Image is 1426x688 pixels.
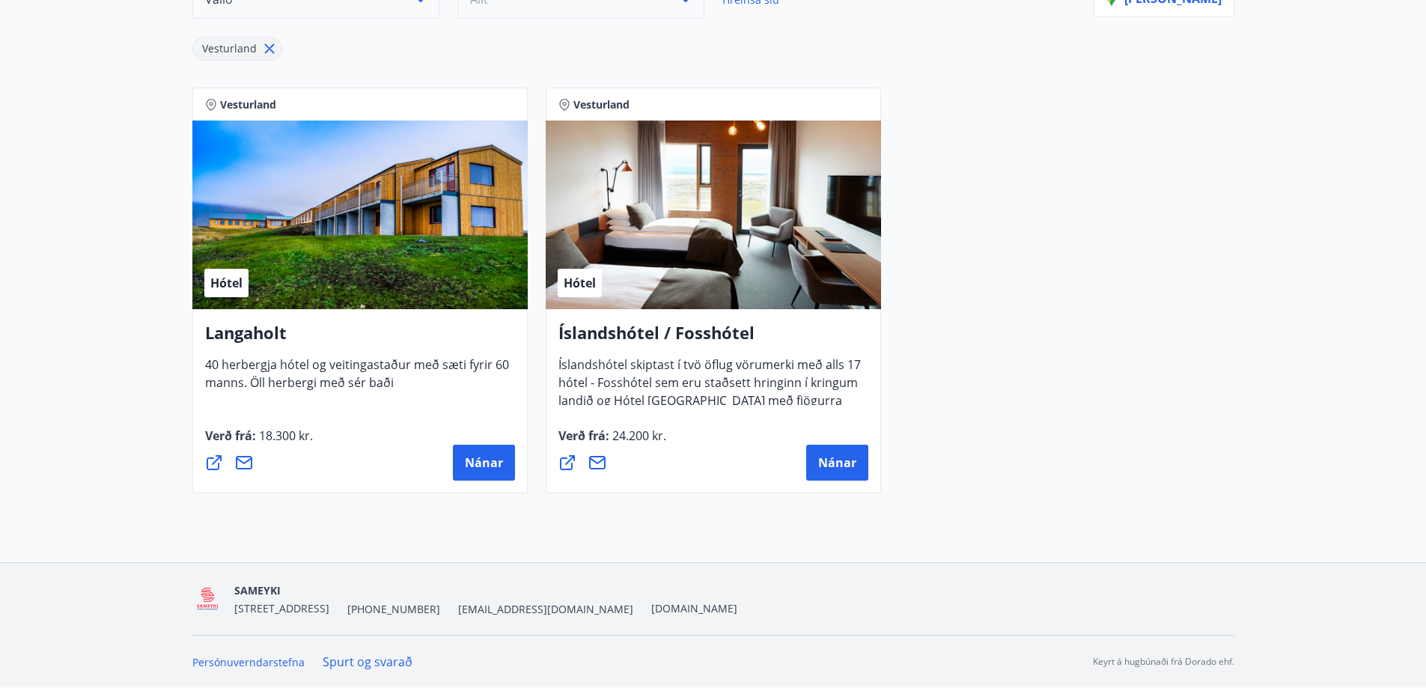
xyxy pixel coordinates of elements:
p: Keyrt á hugbúnaði frá Dorado ehf. [1093,655,1234,669]
span: [EMAIL_ADDRESS][DOMAIN_NAME] [458,602,633,617]
span: Nánar [465,454,503,471]
h4: Íslandshótel / Fosshótel [558,321,868,356]
a: [DOMAIN_NAME] [651,601,737,615]
span: Verð frá : [558,427,666,456]
span: Vesturland [573,97,630,112]
span: [PHONE_NUMBER] [347,602,440,617]
span: Íslandshótel skiptast í tvö öflug vörumerki með alls 17 hótel - Fosshótel sem eru staðsett hringi... [558,356,861,439]
span: Hótel [564,275,596,291]
span: [STREET_ADDRESS] [234,601,329,615]
span: 18.300 kr. [256,427,313,444]
span: Vesturland [202,41,257,55]
span: Hótel [210,275,243,291]
a: Spurt og svarað [323,654,412,670]
span: 40 herbergja hótel og veitingastaður með sæti fyrir 60 manns. Öll herbergi með sér baði [205,356,509,403]
span: 24.200 kr. [609,427,666,444]
span: SAMEYKI [234,583,281,597]
button: Nánar [453,445,515,481]
span: Verð frá : [205,427,313,456]
span: Nánar [818,454,856,471]
span: Vesturland [220,97,276,112]
a: Persónuverndarstefna [192,655,305,669]
img: 5QO2FORUuMeaEQbdwbcTl28EtwdGrpJ2a0ZOehIg.png [192,583,223,615]
button: Nánar [806,445,868,481]
h4: Langaholt [205,321,515,356]
div: Vesturland [192,37,282,61]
